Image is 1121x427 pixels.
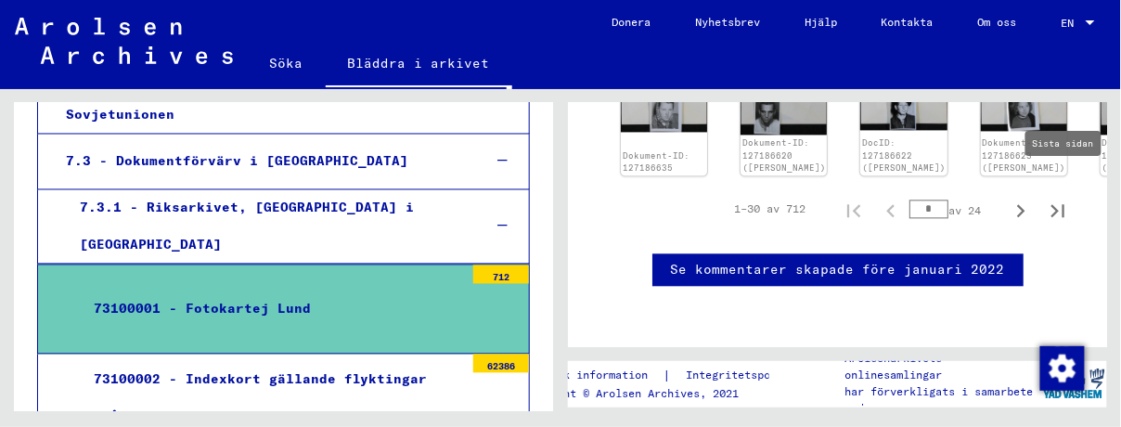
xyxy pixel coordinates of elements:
[623,150,689,174] a: Dokument-ID: 127186635
[872,190,909,227] button: Föregående sida
[695,15,760,29] font: Nyhetsbrev
[672,366,819,385] a: Integritetspolicy
[270,55,303,71] font: Söka
[1039,345,1084,390] div: Ändra samtycke
[835,190,872,227] button: Första sidan
[1039,190,1076,227] button: Sista sidan
[348,55,490,71] font: Bläddra i arkivet
[519,366,664,385] a: Juridisk information
[80,200,414,252] font: 7.3.1 - Riksarkivet, [GEOGRAPHIC_DATA] i [GEOGRAPHIC_DATA]
[612,15,651,29] font: Donera
[982,137,1065,173] a: Dokument-ID: 127186623 ([PERSON_NAME])
[248,41,326,85] a: Söka
[66,153,408,170] font: 7.3 - Dokumentförvärv i [GEOGRAPHIC_DATA]
[326,41,512,89] a: Bläddra i arkivet
[742,137,826,173] a: Dokument-ID: 127186620 ([PERSON_NAME])
[882,15,934,29] font: Kontakta
[94,371,427,424] font: 73100002 - Indexkort gällande flyktingar från koncentrationsläger 1945
[978,15,1017,29] font: Om oss
[805,15,837,29] font: Hjälp
[948,202,981,216] font: av 24
[664,367,672,383] font: |
[487,361,515,373] font: 62386
[671,260,1005,279] a: Se kommentarer skapade före januari 2022
[519,386,740,400] font: Copyright © Arolsen Archives, 2021
[734,201,805,215] font: 1–30 av 712
[493,272,509,284] font: 712
[671,261,1005,278] font: Se kommentarer skapade före januari 2022
[1002,190,1039,227] button: Nästa sida
[519,368,649,382] font: Juridisk information
[1062,16,1075,30] font: EN
[1040,346,1085,391] img: Ändra samtycke
[844,384,1033,415] font: har förverkligats i samarbete med
[687,368,797,382] font: Integritetspolicy
[15,18,233,64] img: Arolsen_neg.svg
[94,301,311,317] font: 73100001 - Fotokartej Lund
[862,137,946,173] a: DocID: 127186622 ([PERSON_NAME])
